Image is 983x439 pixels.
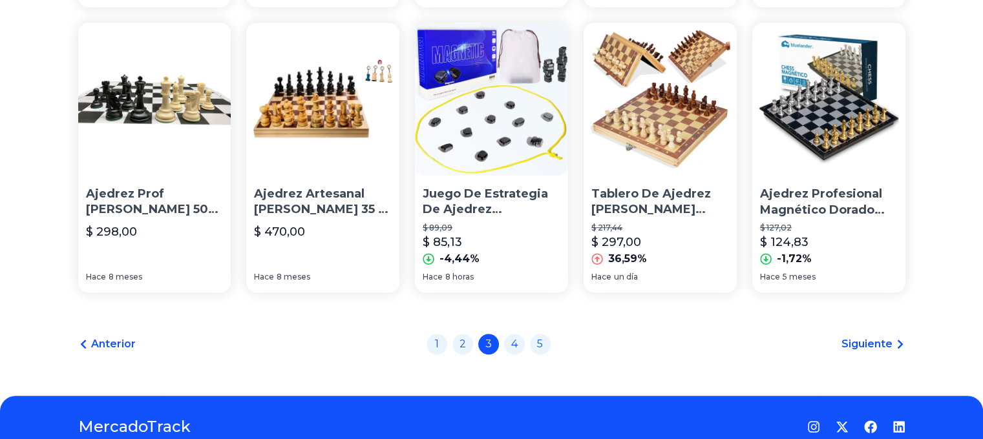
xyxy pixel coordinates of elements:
p: $ 217,44 [591,223,729,233]
a: Tablero De Ajedrez De Madera PlegableTablero De Ajedrez [PERSON_NAME] Plegable$ 217,44$ 297,0036,... [584,23,737,292]
span: Hace [591,272,611,282]
p: Ajedrez Prof [PERSON_NAME] 500 Grs Con Tablero Garantía Omnichess!! [86,186,224,218]
p: Ajedrez Profesional Magnético Dorado Tablero Plegable 25cm [760,186,898,218]
p: 36,59% [608,251,647,267]
span: 8 meses [277,272,310,282]
p: $ 297,00 [591,233,641,251]
p: -1,72% [777,251,812,267]
a: Anterior [78,336,136,352]
span: 8 horas [445,272,474,282]
p: $ 127,02 [760,223,898,233]
span: Hace [86,272,106,282]
p: Tablero De Ajedrez [PERSON_NAME] Plegable [591,186,729,218]
span: un día [614,272,638,282]
a: Ajedrez Artesanal De Madera 35 X 35 Cms Garantía Omnichess!!Ajedrez Artesanal [PERSON_NAME] 35 X ... [246,23,399,292]
p: Juego De Estrategia De Ajedrez [PERSON_NAME] Magnético Portátil [423,186,560,218]
span: Hace [760,272,780,282]
a: Twitter [836,420,849,433]
img: Ajedrez Artesanal De Madera 35 X 35 Cms Garantía Omnichess!! [246,23,399,176]
a: Ajedrez Profesional Magnético Dorado Tablero Plegable 25cm Ajedrez Profesional Magnético Dorado T... [752,23,905,292]
a: 5 [530,334,551,354]
span: 8 meses [109,272,142,282]
a: 2 [452,334,473,354]
a: Ajedrez Prof Lasker 500 Grs Con Tablero Garantía Omnichess!!Ajedrez Prof [PERSON_NAME] 500 Grs Co... [78,23,231,292]
span: 5 meses [783,272,816,282]
a: Siguiente [841,336,905,352]
a: Instagram [807,420,820,433]
a: Juego De Estrategia De Ajedrez De Batalla Magnético PortátilJuego De Estrategia De Ajedrez [PERSO... [415,23,568,292]
a: Facebook [864,420,877,433]
span: Siguiente [841,336,893,352]
span: Hace [254,272,274,282]
img: Ajedrez Profesional Magnético Dorado Tablero Plegable 25cm [752,23,905,176]
span: Hace [423,272,443,282]
a: 1 [427,334,447,354]
img: Tablero De Ajedrez De Madera Plegable [584,23,737,176]
img: Ajedrez Prof Lasker 500 Grs Con Tablero Garantía Omnichess!! [78,23,231,176]
a: 4 [504,334,525,354]
a: MercadoTrack [78,416,191,437]
p: $ 89,09 [423,223,560,233]
a: LinkedIn [893,420,905,433]
span: Anterior [91,336,136,352]
p: $ 298,00 [86,223,137,241]
p: $ 85,13 [423,233,462,251]
p: $ 470,00 [254,223,305,241]
p: -4,44% [439,251,480,267]
p: $ 124,83 [760,233,809,251]
img: Juego De Estrategia De Ajedrez De Batalla Magnético Portátil [415,23,568,176]
p: Ajedrez Artesanal [PERSON_NAME] 35 X 35 Cms Garantía Omnichess!! [254,186,392,218]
